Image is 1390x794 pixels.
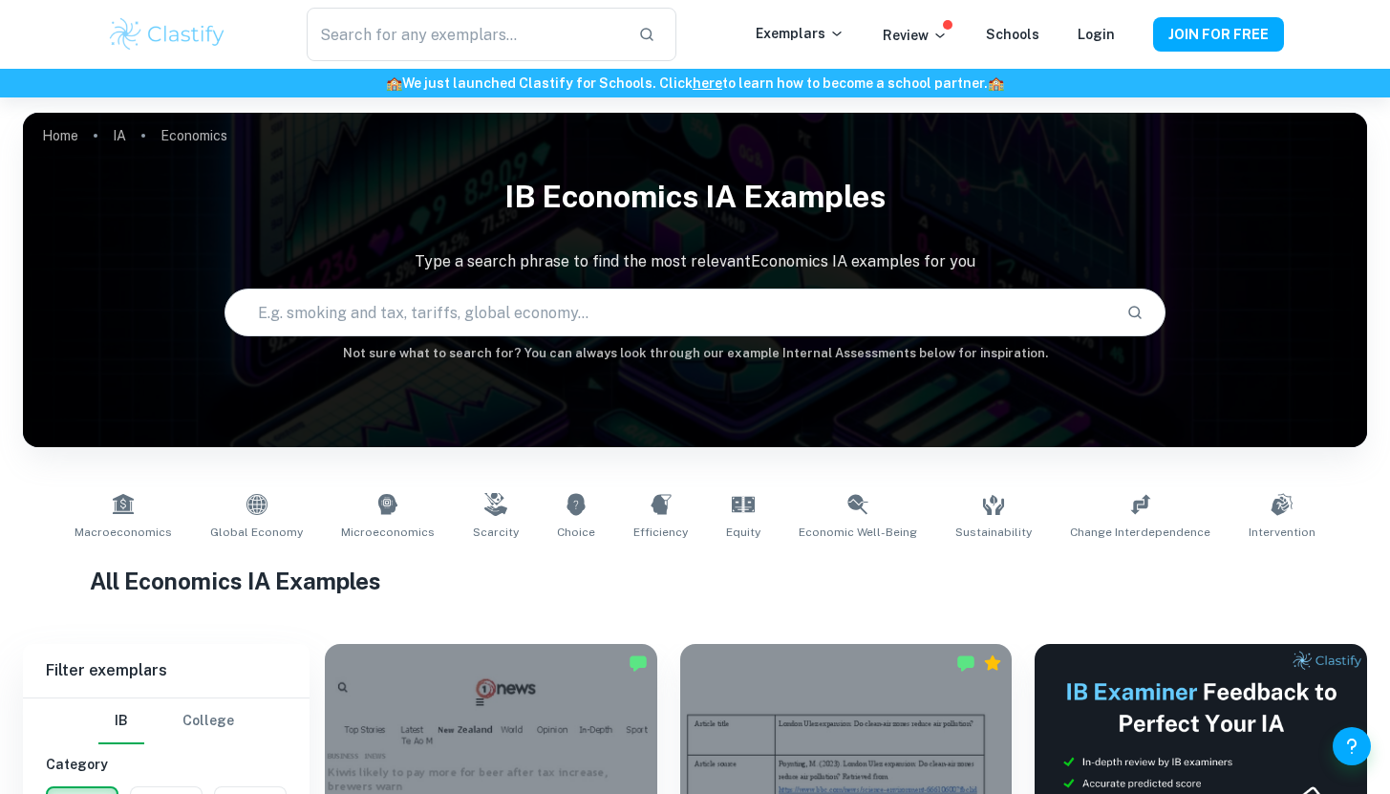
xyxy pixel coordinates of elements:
[160,125,227,146] p: Economics
[225,286,1111,339] input: E.g. smoking and tax, tariffs, global economy...
[799,524,917,541] span: Economic Well-Being
[633,524,688,541] span: Efficiency
[75,524,172,541] span: Macroeconomics
[42,122,78,149] a: Home
[182,698,234,744] button: College
[23,166,1367,227] h1: IB Economics IA examples
[46,754,287,775] h6: Category
[23,344,1367,363] h6: Not sure what to search for? You can always look through our example Internal Assessments below f...
[341,524,435,541] span: Microeconomics
[23,644,310,697] h6: Filter exemplars
[23,250,1367,273] p: Type a search phrase to find the most relevant Economics IA examples for you
[210,524,303,541] span: Global Economy
[1070,524,1210,541] span: Change Interdependence
[386,75,402,91] span: 🏫
[883,25,948,46] p: Review
[983,654,1002,673] div: Premium
[113,122,126,149] a: IA
[4,73,1386,94] h6: We just launched Clastify for Schools. Click to learn how to become a school partner.
[98,698,234,744] div: Filter type choice
[986,27,1039,42] a: Schools
[988,75,1004,91] span: 🏫
[956,654,975,673] img: Marked
[473,524,519,541] span: Scarcity
[756,23,845,44] p: Exemplars
[90,564,1299,598] h1: All Economics IA Examples
[1119,296,1151,329] button: Search
[1249,524,1315,541] span: Intervention
[557,524,595,541] span: Choice
[307,8,622,61] input: Search for any exemplars...
[693,75,722,91] a: here
[1078,27,1115,42] a: Login
[107,15,228,54] img: Clastify logo
[955,524,1032,541] span: Sustainability
[726,524,760,541] span: Equity
[1333,727,1371,765] button: Help and Feedback
[1153,17,1284,52] button: JOIN FOR FREE
[98,698,144,744] button: IB
[629,654,648,673] img: Marked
